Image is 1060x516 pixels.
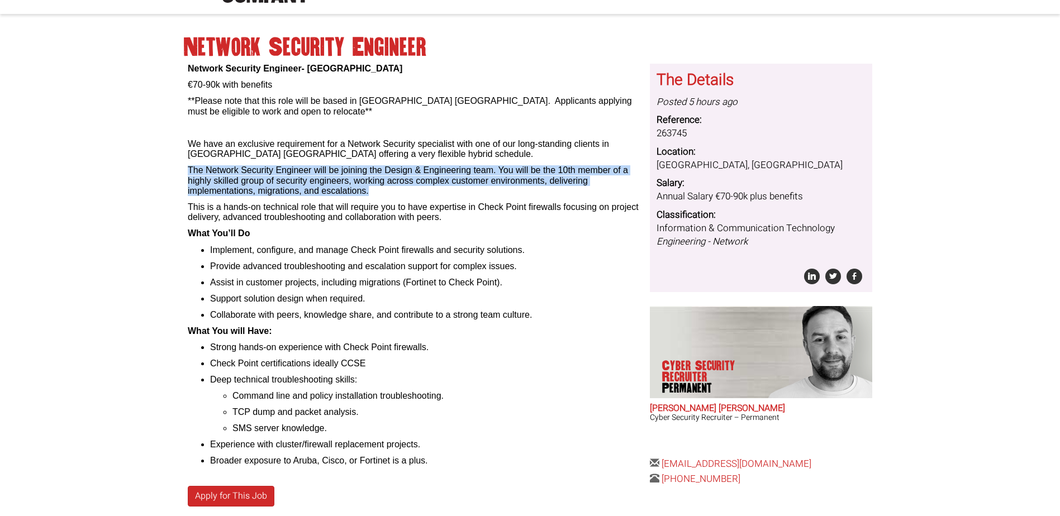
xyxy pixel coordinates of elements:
[657,159,866,172] dd: [GEOGRAPHIC_DATA], [GEOGRAPHIC_DATA]
[662,472,740,486] a: [PHONE_NUMBER]
[188,80,641,90] p: €70-90k with benefits
[188,486,274,507] a: Apply for This Job
[210,375,641,385] li: Deep technical troubleshooting skills:
[662,457,811,471] a: [EMAIL_ADDRESS][DOMAIN_NAME]
[188,165,641,196] p: The Network Security Engineer will be joining the Design & Engineering team. You will be the 10th...
[657,113,866,127] dt: Reference:
[657,72,866,89] h3: The Details
[657,190,866,203] dd: Annual Salary €70-90k plus benefits
[210,456,641,466] li: Broader exposure to Aruba, Cisco, or Fortinet is a plus.
[188,228,250,238] b: What You’ll Do
[188,96,641,117] p: **Please note that this role will be based in [GEOGRAPHIC_DATA] [GEOGRAPHIC_DATA]. Applicants app...
[650,404,872,414] h2: [PERSON_NAME] [PERSON_NAME]
[657,127,866,140] dd: 263745
[662,383,748,394] span: Permanent
[657,235,748,249] i: Engineering - Network
[232,391,641,401] li: Command line and policy installation troubleshooting.
[210,310,641,320] li: Collaborate with peers, knowledge share, and contribute to a strong team culture.
[210,245,641,255] li: Implement, configure, and manage Check Point firewalls and security solutions.
[210,342,641,352] li: Strong hands-on experience with Check Point firewalls.
[210,294,641,304] li: Support solution design when required.
[232,407,641,417] li: TCP dump and packet analysis.
[232,423,641,433] li: SMS server knowledge.
[184,37,877,58] h1: Network Security Engineer
[188,326,272,336] b: What You will Have:
[210,439,641,450] li: Experience with cluster/firewall replacement projects.
[657,208,866,222] dt: Classification:
[657,145,866,159] dt: Location:
[657,176,866,190] dt: Salary:
[188,64,402,73] b: Network Security Engineer- [GEOGRAPHIC_DATA]
[662,360,748,394] p: Cyber Security Recruiter
[188,139,641,160] p: We have an exclusive requirement for a Network Security specialist with one of our long-standing ...
[188,202,641,223] p: This is a hands-on technical role that will require you to have expertise in Check Point firewall...
[657,95,738,109] i: Posted 5 hours ago
[650,413,872,422] h3: Cyber Security Recruiter – Permanent
[210,359,641,369] li: Check Point certifications ideally CCSE
[210,278,641,288] li: Assist in customer projects, including migrations (Fortinet to Check Point).
[210,261,641,271] li: Provide advanced troubleshooting and escalation support for complex issues.
[765,306,872,398] img: John James Baird does Cyber Security Recruiter Permanent
[657,222,866,249] dd: Information & Communication Technology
